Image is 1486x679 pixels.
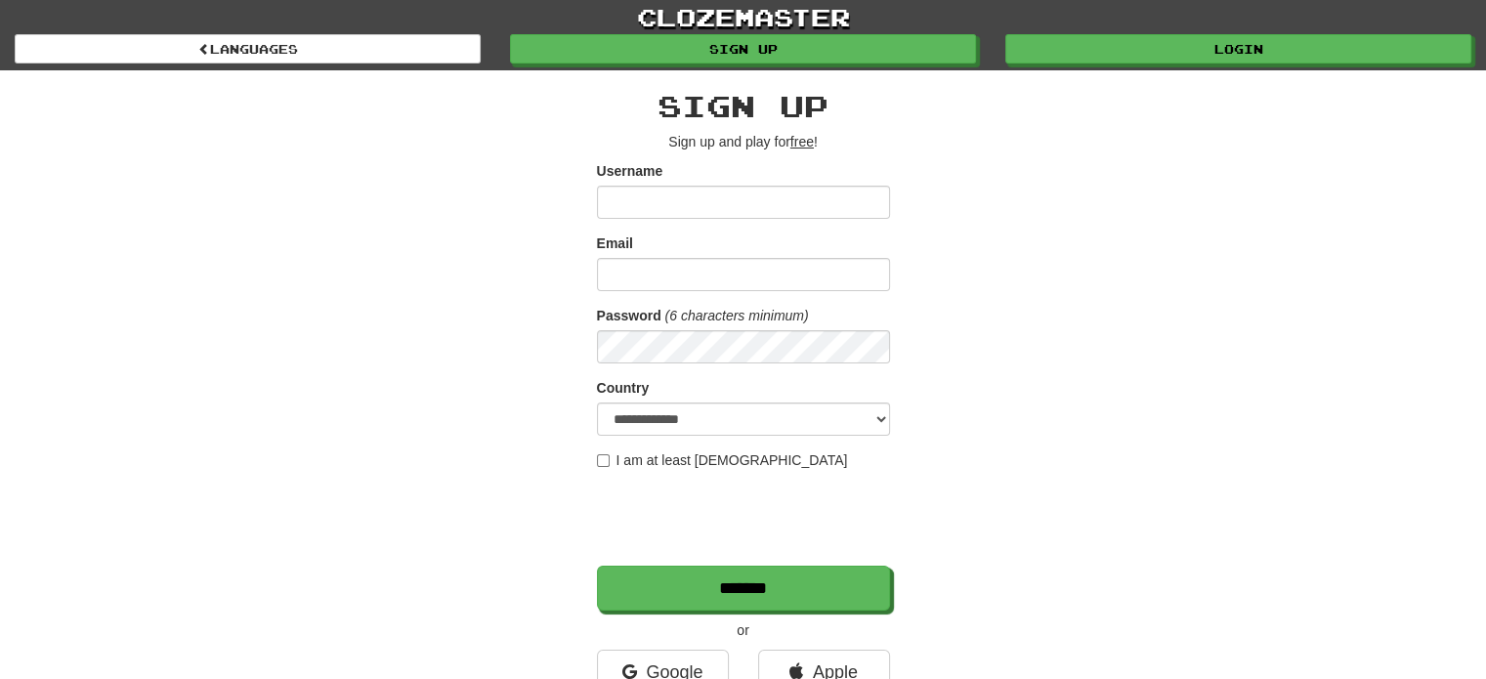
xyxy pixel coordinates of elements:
[597,233,633,253] label: Email
[597,480,894,556] iframe: reCAPTCHA
[597,620,890,640] p: or
[597,306,661,325] label: Password
[665,308,809,323] em: (6 characters minimum)
[790,134,814,149] u: free
[597,454,610,467] input: I am at least [DEMOGRAPHIC_DATA]
[597,132,890,151] p: Sign up and play for !
[597,450,848,470] label: I am at least [DEMOGRAPHIC_DATA]
[597,161,663,181] label: Username
[597,90,890,122] h2: Sign up
[510,34,976,64] a: Sign up
[1005,34,1471,64] a: Login
[597,378,650,398] label: Country
[15,34,481,64] a: Languages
